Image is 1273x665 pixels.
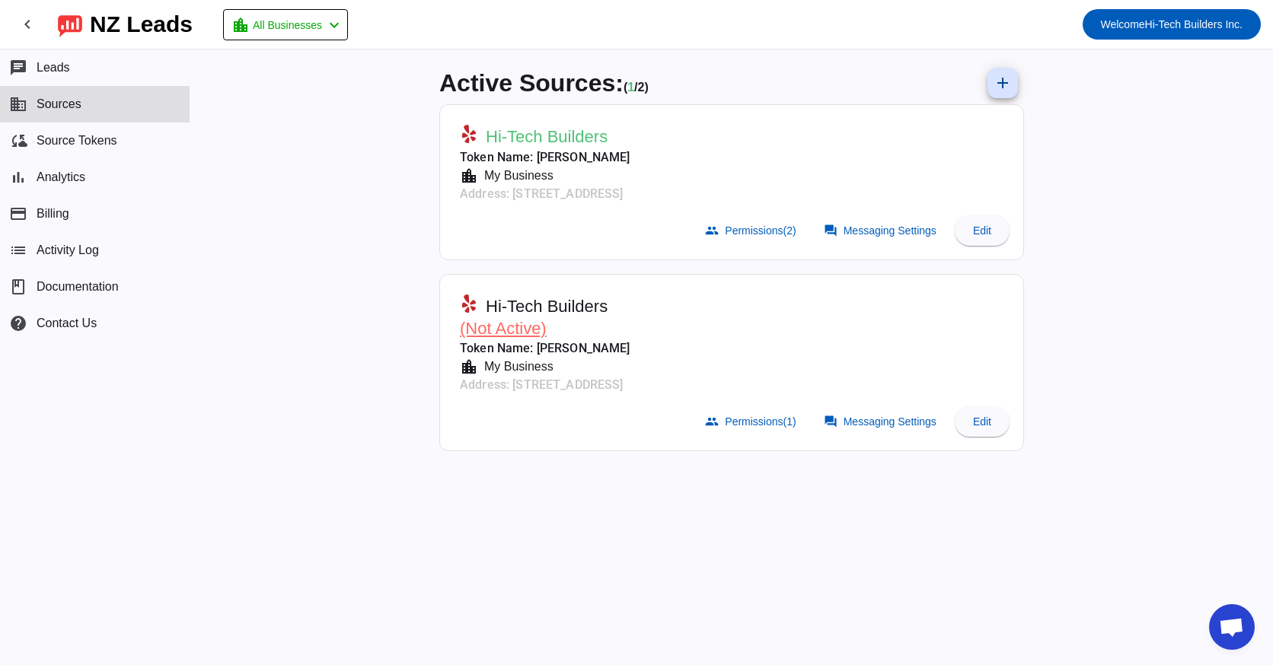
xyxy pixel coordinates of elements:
[725,415,796,428] span: Permissions
[815,406,949,437] button: Messaging Settings
[478,167,554,185] div: My Business
[783,224,796,237] span: (2)
[9,132,27,150] mat-icon: cloud_sync
[1209,604,1255,650] div: Open chat
[844,224,936,237] span: Messaging Settings
[634,81,637,94] span: /
[37,61,70,75] span: Leads
[460,376,630,394] mat-card-subtitle: Address: [STREET_ADDRESS]
[325,16,343,34] mat-icon: chevron_left
[486,126,608,148] span: Hi-Tech Builders
[624,81,627,94] span: (
[439,69,624,97] span: Active Sources:
[460,358,478,376] mat-icon: location_city
[486,296,608,317] span: Hi-Tech Builders
[973,415,991,428] span: Edit
[37,207,69,221] span: Billing
[460,185,630,203] mat-card-subtitle: Address: [STREET_ADDRESS]
[696,215,808,246] button: Permissions(2)
[638,81,649,94] span: Total
[231,16,250,34] mat-icon: location_city
[58,11,82,37] img: logo
[1101,14,1243,35] span: Hi-Tech Builders Inc.
[955,215,1010,246] button: Edit
[844,415,936,428] span: Messaging Settings
[9,95,27,113] mat-icon: business
[9,241,27,259] mat-icon: list
[9,59,27,77] mat-icon: chat
[705,415,719,428] mat-icon: group
[37,97,81,111] span: Sources
[9,168,27,186] mat-icon: bar_chart
[37,170,85,184] span: Analytics
[9,278,27,296] span: book
[90,14,193,35] div: NZ Leads
[705,224,719,237] mat-icon: group
[824,224,837,237] mat-icon: forum
[1083,9,1261,40] button: WelcomeHi-Tech Builders Inc.
[725,224,796,237] span: Permissions
[18,15,37,33] mat-icon: chevron_left
[460,319,547,338] span: (Not Active)
[696,406,808,437] button: Permissions(1)
[460,339,630,358] mat-card-subtitle: Token Name: [PERSON_NAME]
[460,167,478,185] mat-icon: location_city
[1101,18,1145,30] span: Welcome
[460,148,630,167] mat-card-subtitle: Token Name: [PERSON_NAME]
[478,358,554,376] div: My Business
[824,415,837,428] mat-icon: forum
[253,14,322,36] span: All Businesses
[37,243,99,257] span: Activity Log
[9,314,27,332] mat-icon: help
[973,224,991,237] span: Edit
[9,205,27,223] mat-icon: payment
[37,317,97,330] span: Contact Us
[37,280,119,294] span: Documentation
[783,415,796,428] span: (1)
[955,406,1010,437] button: Edit
[994,74,1012,92] mat-icon: add
[815,215,949,246] button: Messaging Settings
[627,81,634,94] span: Working
[223,9,348,40] button: All Businesses
[37,134,117,148] span: Source Tokens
